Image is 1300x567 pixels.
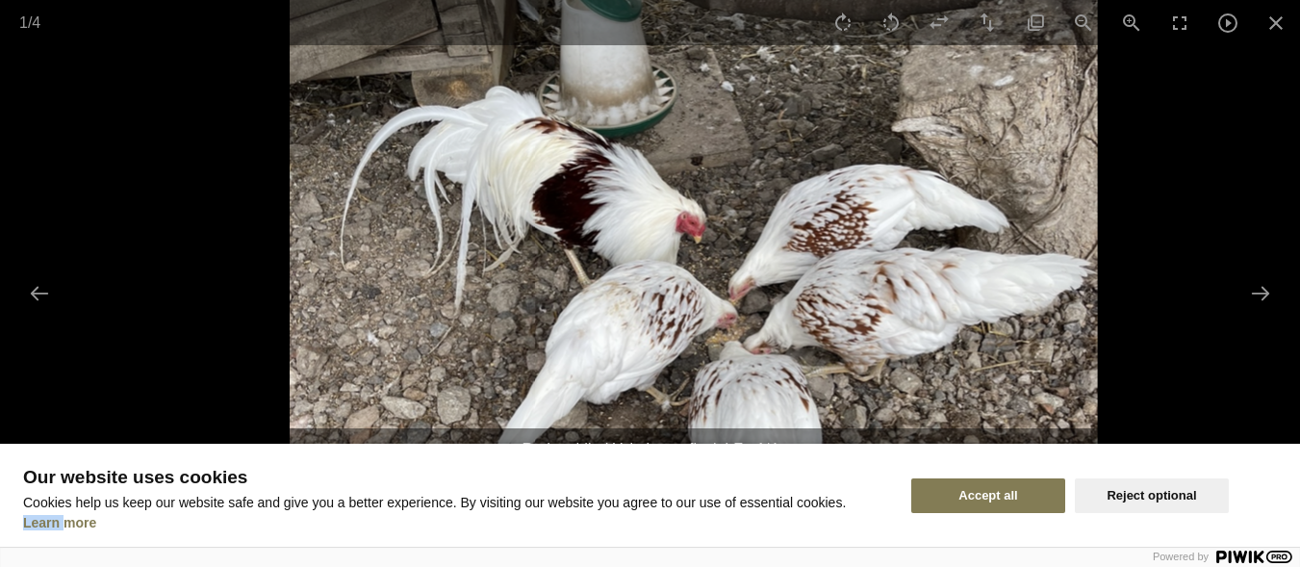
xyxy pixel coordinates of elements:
span: 4 [32,14,40,31]
button: Reject optional [1075,478,1229,513]
span: Powered by [1153,551,1209,562]
button: Accept all [911,478,1065,513]
button: Previous slide [19,274,60,312]
a: Learn more [23,515,96,530]
span: Our website uses cookies [23,468,888,487]
button: Next slide [1240,274,1281,312]
p: Cookies help us keep our website safe and give you a better experience. By visiting our website y... [23,495,888,510]
span: 1 [19,14,28,31]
